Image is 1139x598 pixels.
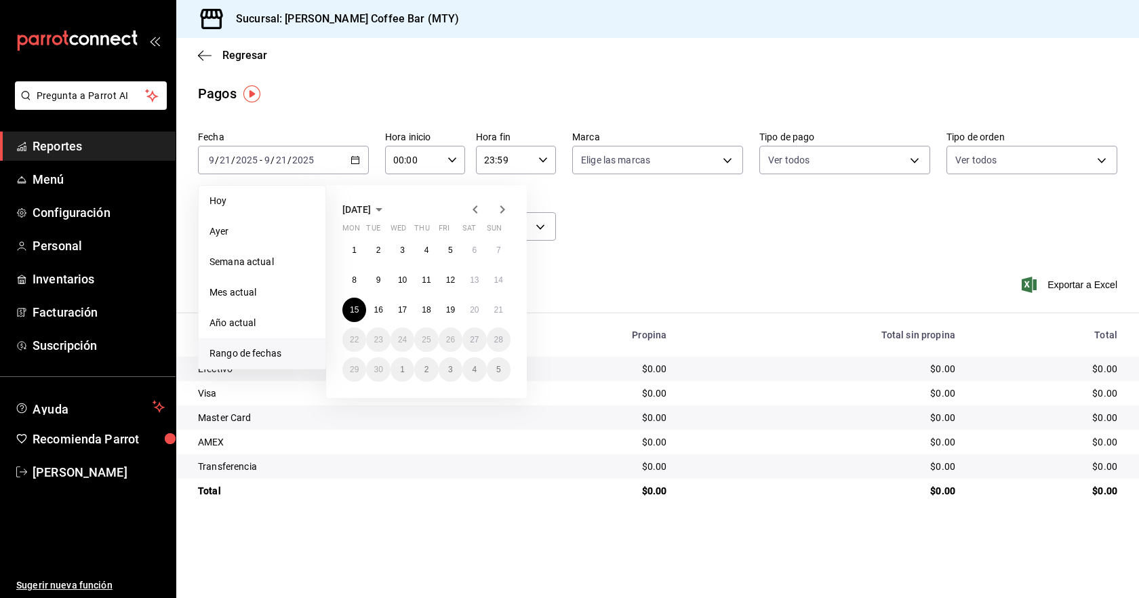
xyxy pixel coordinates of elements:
span: Configuración [33,203,165,222]
button: September 21, 2025 [487,298,511,322]
span: / [215,155,219,165]
button: September 8, 2025 [342,268,366,292]
abbr: Thursday [414,224,429,238]
span: Ayer [209,224,315,239]
span: [PERSON_NAME] [33,463,165,481]
input: -- [264,155,271,165]
button: September 20, 2025 [462,298,486,322]
abbr: September 2, 2025 [376,245,381,255]
span: Reportes [33,137,165,155]
div: Pagos [198,83,237,104]
button: September 1, 2025 [342,238,366,262]
abbr: September 30, 2025 [374,365,382,374]
input: ---- [292,155,315,165]
button: September 2, 2025 [366,238,390,262]
button: September 26, 2025 [439,327,462,352]
button: September 27, 2025 [462,327,486,352]
span: Recomienda Parrot [33,430,165,448]
span: Elige las marcas [581,153,650,167]
abbr: September 1, 2025 [352,245,357,255]
button: September 30, 2025 [366,357,390,382]
button: September 25, 2025 [414,327,438,352]
input: -- [219,155,231,165]
abbr: October 1, 2025 [400,365,405,374]
label: Tipo de orden [946,132,1117,142]
abbr: September 26, 2025 [446,335,455,344]
span: / [231,155,235,165]
span: Pregunta a Parrot AI [37,89,146,103]
abbr: September 6, 2025 [472,245,477,255]
div: $0.00 [977,362,1117,376]
label: Hora inicio [385,132,465,142]
abbr: September 21, 2025 [494,305,503,315]
div: Propina [519,330,667,340]
div: Visa [198,386,498,400]
div: $0.00 [977,411,1117,424]
abbr: Friday [439,224,449,238]
span: Semana actual [209,255,315,269]
div: $0.00 [688,460,955,473]
button: September 14, 2025 [487,268,511,292]
div: $0.00 [519,435,667,449]
button: September 28, 2025 [487,327,511,352]
div: Transferencia [198,460,498,473]
div: $0.00 [519,362,667,376]
abbr: Monday [342,224,360,238]
button: September 18, 2025 [414,298,438,322]
abbr: September 19, 2025 [446,305,455,315]
button: Regresar [198,49,267,62]
div: $0.00 [688,411,955,424]
span: / [271,155,275,165]
span: Facturación [33,303,165,321]
span: Inventarios [33,270,165,288]
span: / [287,155,292,165]
span: [DATE] [342,204,371,215]
abbr: September 8, 2025 [352,275,357,285]
abbr: October 4, 2025 [472,365,477,374]
button: September 3, 2025 [391,238,414,262]
abbr: September 9, 2025 [376,275,381,285]
img: Tooltip marker [243,85,260,102]
button: Exportar a Excel [1024,277,1117,293]
abbr: September 14, 2025 [494,275,503,285]
span: Regresar [222,49,267,62]
div: $0.00 [688,362,955,376]
span: Ver todos [955,153,997,167]
span: Sugerir nueva función [16,578,165,593]
button: September 7, 2025 [487,238,511,262]
abbr: September 11, 2025 [422,275,431,285]
div: $0.00 [977,484,1117,498]
abbr: September 3, 2025 [400,245,405,255]
abbr: September 7, 2025 [496,245,501,255]
div: $0.00 [977,435,1117,449]
span: Ayuda [33,399,147,415]
abbr: September 13, 2025 [470,275,479,285]
button: September 9, 2025 [366,268,390,292]
button: October 4, 2025 [462,357,486,382]
abbr: Sunday [487,224,502,238]
h3: Sucursal: [PERSON_NAME] Coffee Bar (MTY) [225,11,459,27]
span: Personal [33,237,165,255]
div: Total sin propina [688,330,955,340]
label: Tipo de pago [759,132,930,142]
abbr: Wednesday [391,224,406,238]
abbr: September 5, 2025 [448,245,453,255]
button: October 2, 2025 [414,357,438,382]
abbr: September 29, 2025 [350,365,359,374]
abbr: September 17, 2025 [398,305,407,315]
button: September 10, 2025 [391,268,414,292]
input: -- [208,155,215,165]
span: Suscripción [33,336,165,355]
div: $0.00 [519,411,667,424]
button: September 23, 2025 [366,327,390,352]
span: Año actual [209,316,315,330]
button: September 6, 2025 [462,238,486,262]
button: September 29, 2025 [342,357,366,382]
button: September 12, 2025 [439,268,462,292]
div: $0.00 [519,484,667,498]
button: September 22, 2025 [342,327,366,352]
div: Master Card [198,411,498,424]
div: AMEX [198,435,498,449]
abbr: September 22, 2025 [350,335,359,344]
